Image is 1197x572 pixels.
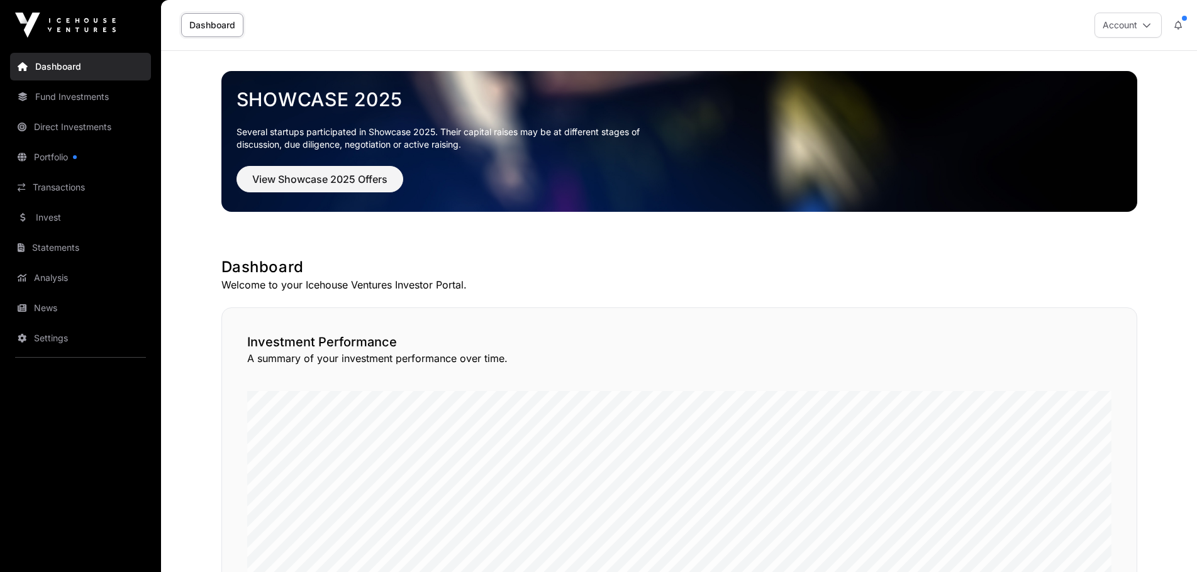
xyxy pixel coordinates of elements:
span: View Showcase 2025 Offers [252,172,387,187]
a: Analysis [10,264,151,292]
a: News [10,294,151,322]
a: Invest [10,204,151,231]
p: A summary of your investment performance over time. [247,351,1111,366]
a: Fund Investments [10,83,151,111]
a: Dashboard [181,13,243,37]
a: Settings [10,324,151,352]
a: View Showcase 2025 Offers [237,179,403,191]
img: Icehouse Ventures Logo [15,13,116,38]
a: Dashboard [10,53,151,80]
h1: Dashboard [221,257,1137,277]
a: Statements [10,234,151,261]
a: Portfolio [10,143,151,171]
img: Showcase 2025 [221,71,1137,212]
p: Welcome to your Icehouse Ventures Investor Portal. [221,277,1137,292]
a: Showcase 2025 [237,88,1122,111]
a: Transactions [10,173,151,201]
iframe: Chat Widget [1134,512,1197,572]
h2: Investment Performance [247,333,1111,351]
button: View Showcase 2025 Offers [237,166,403,192]
p: Several startups participated in Showcase 2025. Their capital raises may be at different stages o... [237,126,659,151]
a: Direct Investments [10,113,151,141]
button: Account [1094,13,1162,38]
